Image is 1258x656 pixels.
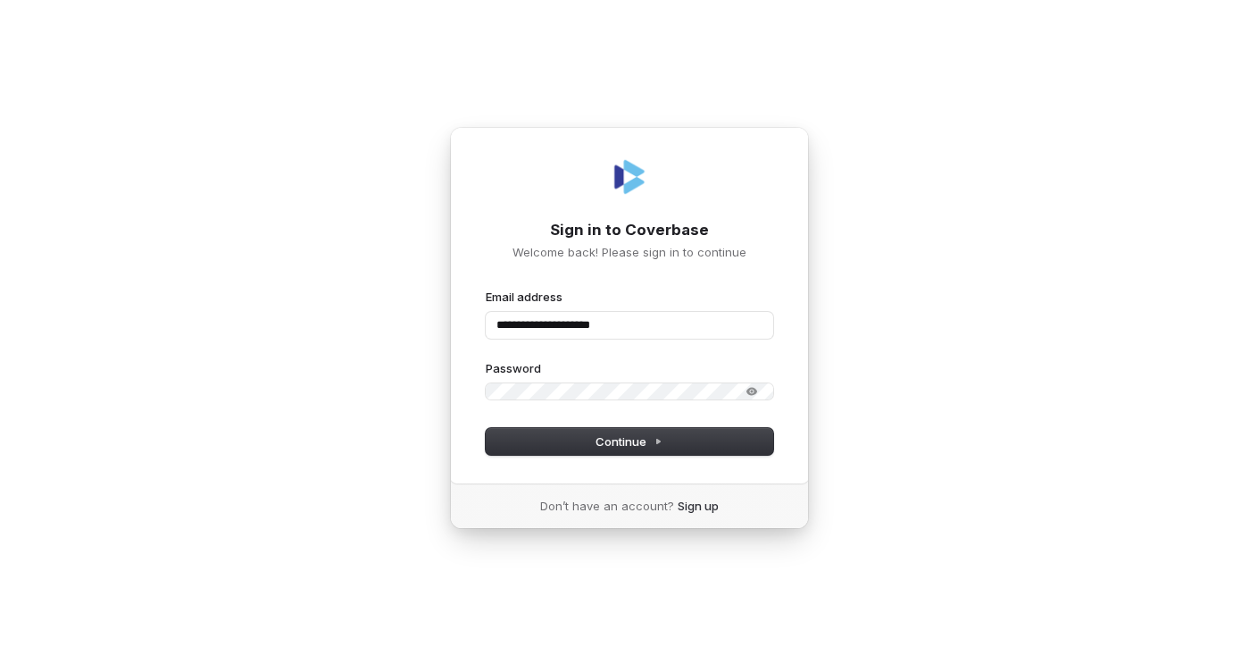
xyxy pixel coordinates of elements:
[486,289,562,305] label: Email address
[486,428,773,455] button: Continue
[608,156,651,198] img: Coverbase
[596,433,662,450] span: Continue
[486,244,773,260] p: Welcome back! Please sign in to continue
[486,360,541,376] label: Password
[486,220,773,241] h1: Sign in to Coverbase
[678,498,719,514] a: Sign up
[540,498,674,514] span: Don’t have an account?
[734,381,770,402] button: Show password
